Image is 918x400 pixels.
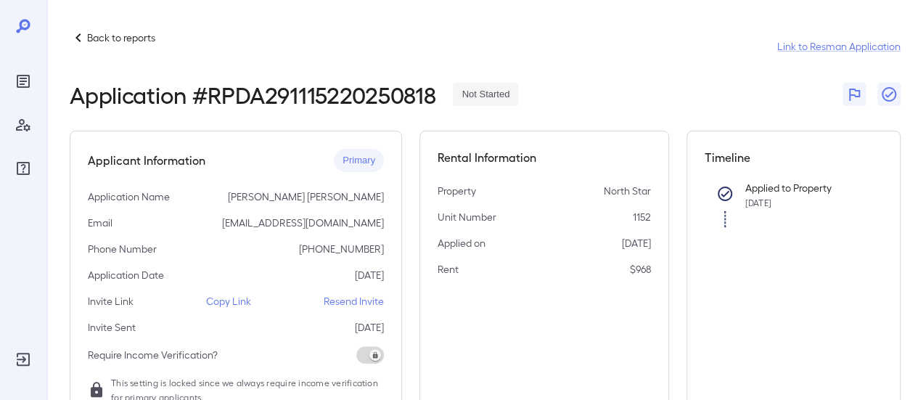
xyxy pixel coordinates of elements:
[777,39,901,54] a: Link to Resman Application
[334,154,384,168] span: Primary
[12,157,35,180] div: FAQ
[87,30,155,45] p: Back to reports
[622,236,651,250] p: [DATE]
[12,348,35,371] div: Log Out
[453,88,518,102] span: Not Started
[88,348,218,362] p: Require Income Verification?
[438,210,496,224] p: Unit Number
[877,83,901,106] button: Close Report
[88,152,205,169] h5: Applicant Information
[745,181,860,195] p: Applied to Property
[843,83,866,106] button: Flag Report
[299,242,384,256] p: [PHONE_NUMBER]
[228,189,384,204] p: [PERSON_NAME] [PERSON_NAME]
[88,189,170,204] p: Application Name
[355,320,384,335] p: [DATE]
[12,113,35,136] div: Manage Users
[633,210,651,224] p: 1152
[70,81,435,107] h2: Application # RPDA291115220250818
[206,294,251,309] p: Copy Link
[88,216,112,230] p: Email
[88,242,157,256] p: Phone Number
[88,294,134,309] p: Invite Link
[745,197,771,208] span: [DATE]
[630,262,651,277] p: $968
[438,149,651,166] h5: Rental Information
[222,216,384,230] p: [EMAIL_ADDRESS][DOMAIN_NAME]
[438,184,476,198] p: Property
[438,262,459,277] p: Rent
[705,149,883,166] h5: Timeline
[324,294,384,309] p: Resend Invite
[438,236,485,250] p: Applied on
[355,268,384,282] p: [DATE]
[88,320,136,335] p: Invite Sent
[88,268,164,282] p: Application Date
[604,184,651,198] p: North Star
[12,70,35,93] div: Reports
